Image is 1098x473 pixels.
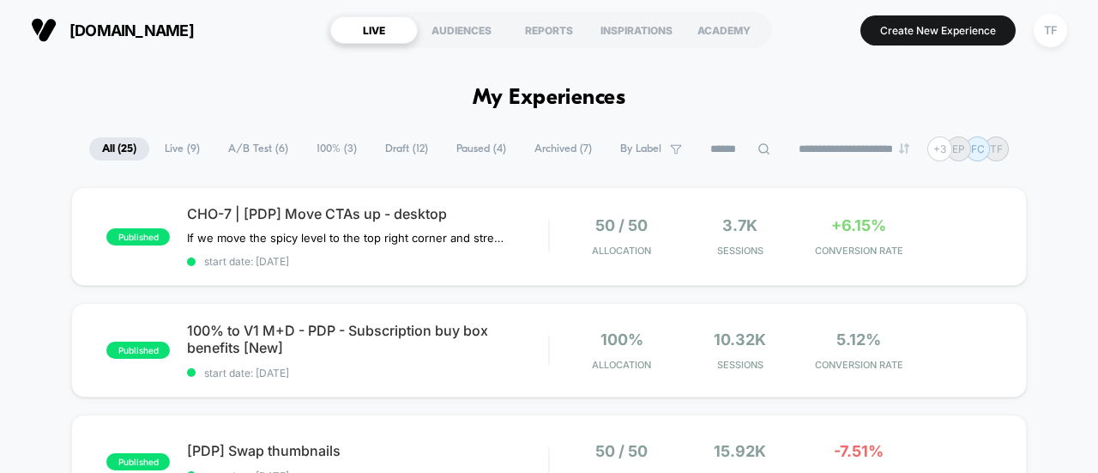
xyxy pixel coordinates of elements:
[714,330,766,349] span: 10.32k
[31,17,57,43] img: Visually logo
[685,359,795,371] span: Sessions
[106,453,170,470] span: published
[680,16,768,44] div: ACADEMY
[971,143,985,155] p: FC
[372,137,441,161] span: Draft ( 12 )
[187,322,548,356] span: 100% to V1 M+D - PDP - Subscription buy box benefits [New]
[952,143,965,155] p: EP
[595,216,648,234] span: 50 / 50
[836,330,881,349] span: 5.12%
[804,359,914,371] span: CONVERSION RATE
[860,15,1016,45] button: Create New Experience
[443,137,519,161] span: Paused ( 4 )
[215,137,301,161] span: A/B Test ( 6 )
[899,143,909,154] img: end
[106,342,170,359] span: published
[1029,13,1072,48] button: TF
[304,137,370,161] span: 100% ( 3 )
[187,255,548,268] span: start date: [DATE]
[722,216,757,234] span: 3.7k
[418,16,505,44] div: AUDIENCES
[187,367,548,379] span: start date: [DATE]
[505,16,593,44] div: REPORTS
[522,137,605,161] span: Archived ( 7 )
[187,231,505,245] span: If we move the spicy level to the top right corner and stretch the product description to be full...
[714,442,766,460] span: 15.92k
[927,136,952,161] div: + 3
[592,245,651,257] span: Allocation
[1034,14,1067,47] div: TF
[473,86,626,111] h1: My Experiences
[990,143,1003,155] p: TF
[69,21,194,39] span: [DOMAIN_NAME]
[620,143,661,155] span: By Label
[106,228,170,246] span: published
[804,245,914,257] span: CONVERSION RATE
[600,330,643,349] span: 100%
[685,245,795,257] span: Sessions
[187,442,548,459] span: [PDP] Swap thumbnails
[593,16,680,44] div: INSPIRATIONS
[187,205,548,222] span: CHO-7 | [PDP] Move CTAs up - desktop
[592,359,651,371] span: Allocation
[831,216,886,234] span: +6.15%
[89,137,149,161] span: All ( 25 )
[834,442,884,460] span: -7.51%
[595,442,648,460] span: 50 / 50
[26,16,199,44] button: [DOMAIN_NAME]
[152,137,213,161] span: Live ( 9 )
[330,16,418,44] div: LIVE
